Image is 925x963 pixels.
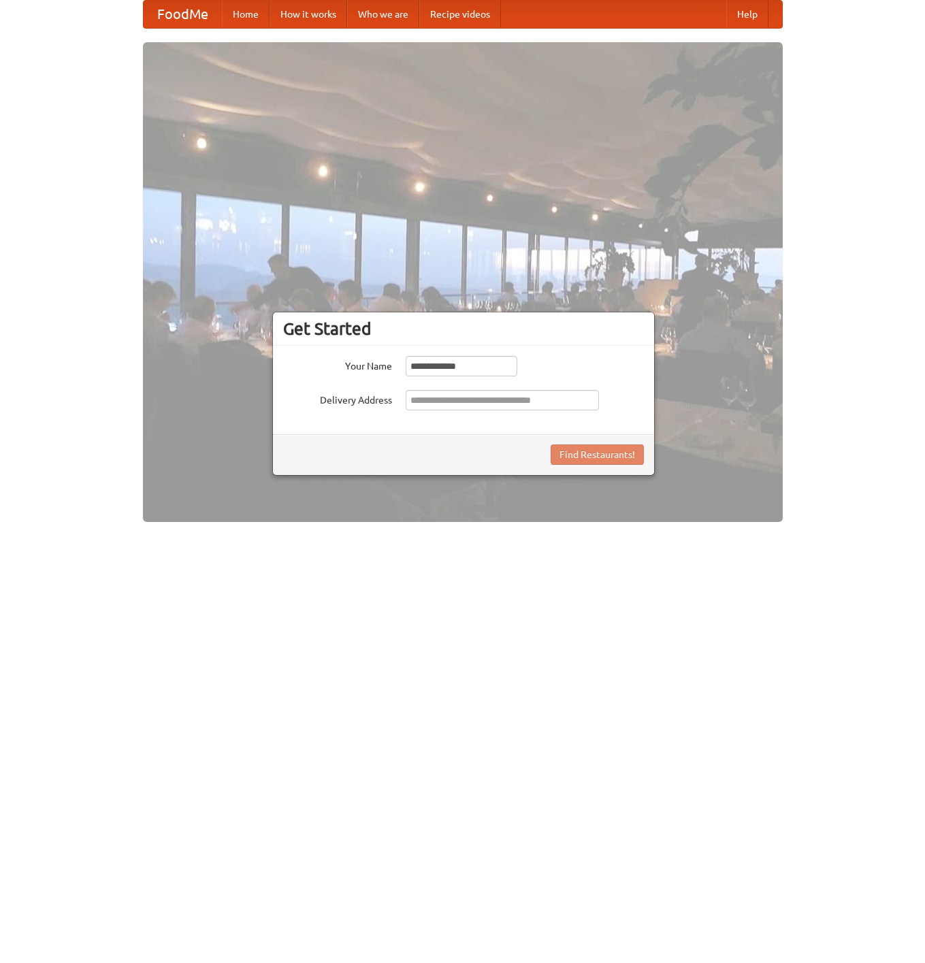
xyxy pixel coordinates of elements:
[347,1,419,28] a: Who we are
[270,1,347,28] a: How it works
[551,444,644,465] button: Find Restaurants!
[419,1,501,28] a: Recipe videos
[222,1,270,28] a: Home
[283,319,644,339] h3: Get Started
[144,1,222,28] a: FoodMe
[283,356,392,373] label: Your Name
[283,390,392,407] label: Delivery Address
[726,1,768,28] a: Help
